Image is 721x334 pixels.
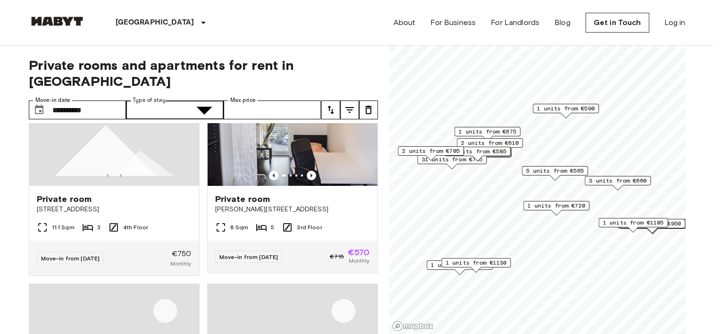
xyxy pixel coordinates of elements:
span: 1 units from €675 [459,127,516,136]
div: Map marker [398,146,464,161]
span: 3rd Floor [297,223,322,232]
label: Move-in date [35,96,70,104]
span: Private room [215,193,270,205]
span: 1 units from €590 [537,104,595,113]
div: Map marker [619,219,685,234]
div: Map marker [445,147,511,162]
img: Marketing picture of unit DE-01-302-007-03 [208,73,377,186]
div: Map marker [454,127,520,142]
span: €750 [172,248,192,259]
a: For Landlords [491,17,539,28]
span: 1 units from €1130 [445,259,506,267]
div: Map marker [523,201,589,216]
a: Mapbox logo [392,321,434,332]
div: Map marker [445,148,511,163]
span: €570 [348,248,370,257]
a: Log in [664,17,686,28]
a: Blog [554,17,570,28]
span: Private room [37,193,92,205]
div: Map marker [522,166,588,181]
span: 3 units from €585 [449,147,506,156]
span: 3 units from €660 [589,176,646,185]
div: Map marker [427,260,493,275]
button: Choose date, selected date is 15 Sep 2025 [30,100,49,119]
a: About [394,17,416,28]
div: Map marker [598,218,668,233]
div: Map marker [533,104,599,118]
span: 2 units from €610 [461,139,519,147]
span: Move-in from [DATE] [219,253,278,260]
span: 1 units from €1105 [603,218,663,227]
span: 5 units from €565 [526,167,584,175]
span: €715 [330,252,344,261]
img: Habyt [29,17,85,26]
p: [GEOGRAPHIC_DATA] [116,17,194,28]
div: Map marker [417,155,486,169]
span: Private rooms and apartments for rent in [GEOGRAPHIC_DATA] [29,57,378,89]
span: Monthly [349,257,369,265]
span: 2 units from €705 [402,147,460,155]
button: Previous image [307,171,316,180]
span: 8 Sqm [230,223,249,232]
span: 3 [97,223,101,232]
label: Type of stay [133,96,166,104]
span: 1 units from €720 [528,201,585,210]
div: Map marker [457,138,523,153]
a: For Business [430,17,476,28]
div: Map marker [444,147,511,161]
div: Map marker [441,258,511,273]
span: 11.1 Sqm [52,223,75,232]
span: 4th Floor [123,223,148,232]
button: Previous image [269,171,278,180]
label: Max price [230,96,256,104]
button: tune [321,100,340,119]
span: 1 units from €950 [623,219,681,228]
img: Placeholder image [29,73,199,186]
span: Move-in from [DATE] [41,255,100,262]
button: tune [359,100,378,119]
span: Monthly [170,259,191,268]
div: Map marker [585,176,651,191]
span: 5 [271,223,274,232]
a: Get in Touch [586,13,649,33]
button: tune [340,100,359,119]
span: [PERSON_NAME][STREET_ADDRESS] [215,205,370,214]
span: 1 units from €570 [431,261,488,269]
span: [STREET_ADDRESS] [37,205,192,214]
